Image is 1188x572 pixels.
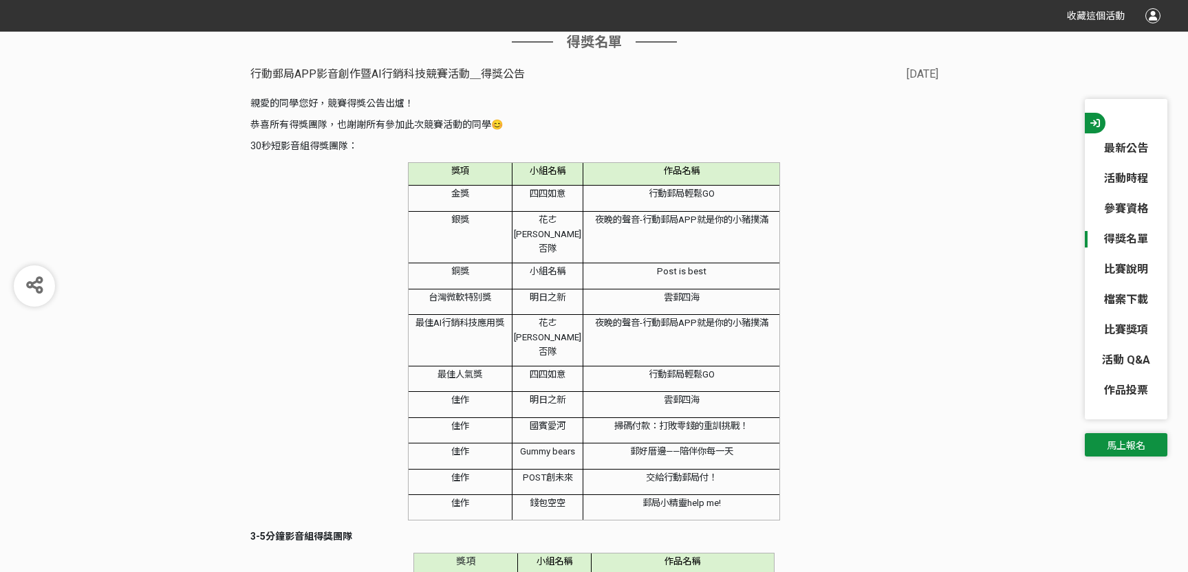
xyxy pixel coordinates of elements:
a: 活動時程 [1085,170,1167,187]
span: 四四如意 [530,369,565,379]
span: 馬上報名 [1107,440,1145,451]
span: 佳作 [451,498,469,508]
p: 獎項 [415,554,516,569]
span: 花ㄜ[PERSON_NAME]否隊 [514,214,581,254]
span: 佳作 [451,472,469,483]
span: 最佳AI行銷科技應用獎 [415,318,504,328]
p: 親愛的同學您好，競賽得獎公告出爐！ [250,96,938,111]
a: 參賽資格 [1085,201,1167,217]
span: 掃碼付款：打敗零錢的重訓挑戰！ [614,421,748,431]
span: Post is best [657,266,706,276]
span: 作品名稱 [665,556,700,566]
span: 最佳人氣獎 [438,369,482,379]
a: 最新公告 [1085,140,1167,157]
span: 行動郵局輕鬆GO [649,188,715,199]
span: 國賓愛河 [530,421,565,431]
span: 得獎名單 [567,32,622,52]
span: 佳作 [451,446,469,456]
span: 佳作 [451,421,469,431]
span: 行動郵局輕鬆GO [649,369,715,379]
button: 馬上報名 [1085,433,1167,456]
div: [DATE] [907,66,938,82]
span: POST創未來 [523,472,573,483]
span: 明日之新 [530,395,565,405]
span: 獎項 [451,166,469,176]
span: 夜晚的聲音-行動郵局APP就是你的小豬撲滿 [595,214,768,225]
p: 恭喜所有得獎團隊，也謝謝所有參加此次競賽活動的同學😊 [250,118,938,132]
span: Gummy bears [520,446,575,456]
span: 小組名稱 [530,166,565,176]
span: 小組名稱 [537,556,572,566]
span: 銀獎 [451,214,469,225]
span: 雲郵四海 [664,292,700,302]
span: 郵局小精靈help me! [642,498,721,508]
span: 小組名稱 [530,266,565,276]
span: 夜晚的聲音-行動郵局APP就是你的小豬撲滿 [595,318,768,328]
a: 比賽說明 [1085,261,1167,278]
a: 得獎名單 [1085,231,1167,247]
div: 行動郵局APP影音創作暨AI行銷科技競賽活動＿得獎公告 [250,66,938,82]
span: 作品投票 [1104,384,1148,397]
span: 金獎 [451,188,469,199]
span: 台灣微軟特別獎 [429,292,491,302]
a: 活動 Q&A [1085,352,1167,368]
a: 比賽獎項 [1085,322,1167,338]
span: 收藏這個活動 [1067,10,1125,21]
span: 雲郵四海 [664,395,700,405]
p: 30秒短影音組得獎團隊： [250,139,938,153]
span: 花ㄜ[PERSON_NAME]否隊 [514,318,581,357]
strong: 3-5分鐘影音組得獎團隊 [250,531,352,542]
span: 明日之新 [530,292,565,302]
span: 錢包空空 [530,498,565,508]
span: 交給行動郵局付！ [646,472,717,483]
span: 郵好厝邊——陪伴你每一天 [630,446,733,456]
span: 銅獎 [451,266,469,276]
a: 檔案下載 [1085,291,1167,308]
span: 佳作 [451,395,469,405]
span: 四四如意 [530,188,565,199]
span: 作品名稱 [664,166,700,176]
